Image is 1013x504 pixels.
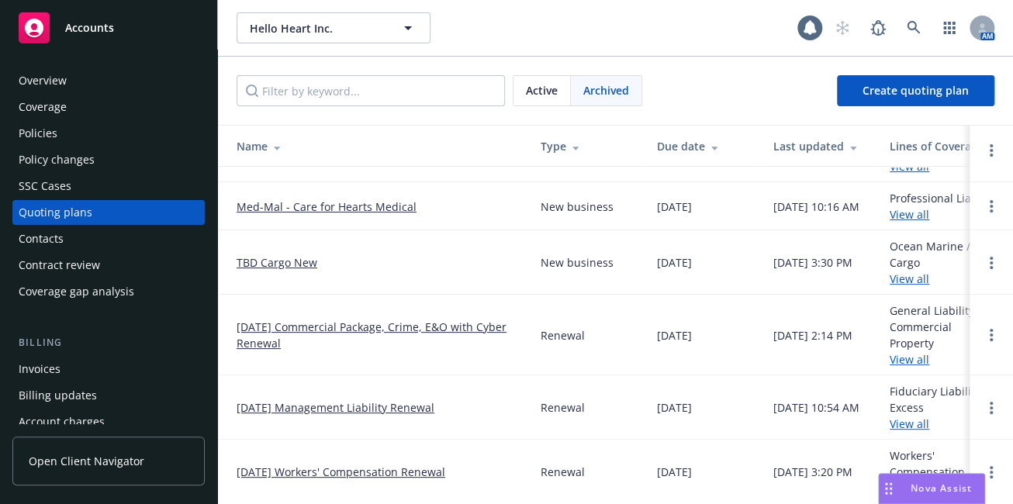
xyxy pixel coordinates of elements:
[890,238,997,287] div: Ocean Marine / Cargo
[237,75,505,106] input: Filter by keyword...
[29,453,144,469] span: Open Client Navigator
[19,95,67,119] div: Coverage
[934,12,965,43] a: Switch app
[12,226,205,251] a: Contacts
[773,138,865,154] div: Last updated
[19,200,92,225] div: Quoting plans
[12,409,205,434] a: Account charges
[12,6,205,50] a: Accounts
[19,174,71,198] div: SSC Cases
[773,254,852,271] div: [DATE] 3:30 PM
[250,20,384,36] span: Hello Heart Inc.
[237,198,417,215] a: Med-Mal - Care for Hearts Medical
[863,12,894,43] a: Report a Bug
[12,95,205,119] a: Coverage
[19,383,97,408] div: Billing updates
[982,197,1001,216] a: Open options
[541,327,585,343] div: Renewal
[12,253,205,278] a: Contract review
[583,82,629,98] span: Archived
[237,254,317,271] a: TBD Cargo New
[982,399,1001,417] a: Open options
[541,399,585,416] div: Renewal
[773,327,852,343] div: [DATE] 2:14 PM
[773,399,859,416] div: [DATE] 10:54 AM
[19,121,57,146] div: Policies
[890,416,929,431] a: View all
[19,68,67,93] div: Overview
[773,464,852,480] div: [DATE] 3:20 PM
[863,83,969,98] span: Create quoting plan
[12,335,205,350] div: Billing
[982,141,1001,160] a: Open options
[12,121,205,146] a: Policies
[657,198,692,215] div: [DATE]
[890,207,929,222] a: View all
[890,352,929,367] a: View all
[526,82,558,98] span: Active
[12,357,205,381] a: Invoices
[19,279,134,304] div: Coverage gap analysis
[541,254,614,271] div: New business
[827,12,858,43] a: Start snowing
[19,226,64,251] div: Contacts
[982,254,1001,272] a: Open options
[890,271,929,286] a: View all
[890,383,997,432] div: Fiduciary Liability, Excess
[890,302,997,368] div: General Liability, Commercial Property
[237,399,434,416] a: [DATE] Management Liability Renewal
[237,138,516,154] div: Name
[773,198,859,215] div: [DATE] 10:16 AM
[237,12,430,43] button: Hello Heart Inc.
[878,473,985,504] button: Nova Assist
[890,190,997,223] div: Professional Liability
[12,147,205,172] a: Policy changes
[237,464,445,480] a: [DATE] Workers' Compensation Renewal
[657,327,692,343] div: [DATE]
[19,357,61,381] div: Invoices
[982,326,1001,344] a: Open options
[541,464,585,480] div: Renewal
[898,12,929,43] a: Search
[19,409,105,434] div: Account charges
[19,253,100,278] div: Contract review
[19,147,95,172] div: Policy changes
[12,174,205,198] a: SSC Cases
[911,482,972,495] span: Nova Assist
[879,474,898,503] div: Drag to move
[657,464,692,480] div: [DATE]
[657,254,692,271] div: [DATE]
[890,138,997,154] div: Lines of Coverage
[12,383,205,408] a: Billing updates
[541,138,632,154] div: Type
[890,447,997,496] div: Workers' Compensation
[65,22,114,34] span: Accounts
[657,399,692,416] div: [DATE]
[12,279,205,304] a: Coverage gap analysis
[657,138,749,154] div: Due date
[541,198,614,215] div: New business
[12,200,205,225] a: Quoting plans
[837,75,994,106] a: Create quoting plan
[12,68,205,93] a: Overview
[237,319,516,351] a: [DATE] Commercial Package, Crime, E&O with Cyber Renewal
[982,463,1001,482] a: Open options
